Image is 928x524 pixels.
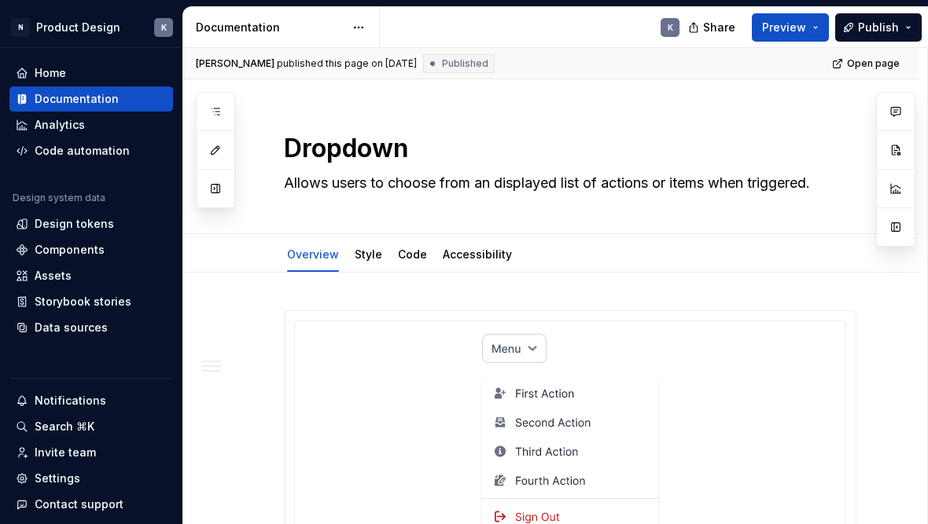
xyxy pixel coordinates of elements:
[3,10,179,44] button: NProduct DesignK
[35,471,80,486] div: Settings
[9,414,173,439] button: Search ⌘K
[9,86,173,112] a: Documentation
[35,143,130,159] div: Code automation
[9,211,173,236] a: Design tokens
[11,18,30,37] div: N
[35,445,96,460] div: Invite team
[9,440,173,465] a: Invite team
[398,247,427,261] a: Code
[9,466,173,491] a: Settings
[35,242,105,258] div: Components
[35,393,106,409] div: Notifications
[9,263,173,288] a: Assets
[436,237,518,270] div: Accessibility
[196,57,274,70] span: [PERSON_NAME]
[35,117,85,133] div: Analytics
[9,112,173,137] a: Analytics
[35,91,119,107] div: Documentation
[287,247,339,261] a: Overview
[281,130,853,167] textarea: Dropdown
[827,53,907,75] a: Open page
[35,419,94,434] div: Search ⌘K
[35,497,123,512] div: Contact support
[762,20,806,35] span: Preview
[348,237,389,270] div: Style
[9,388,173,413] button: Notifications
[35,216,114,232] div: Design tokens
[703,20,735,35] span: Share
[277,57,417,70] div: published this page on [DATE]
[668,21,673,34] div: K
[835,13,922,42] button: Publish
[36,20,120,35] div: Product Design
[9,492,173,517] button: Contact support
[35,320,108,335] div: Data sources
[443,247,512,261] a: Accessibility
[752,13,829,42] button: Preview
[9,315,173,340] a: Data sources
[13,192,105,204] div: Design system data
[9,60,173,86] a: Home
[281,170,853,196] textarea: Allows users to choose from an displayed list of actions or items when triggered.
[680,13,746,42] button: Share
[442,57,488,70] span: Published
[355,247,382,261] a: Style
[196,20,344,35] div: Documentation
[161,21,167,34] div: K
[35,65,66,81] div: Home
[35,268,72,284] div: Assets
[281,237,345,270] div: Overview
[392,237,433,270] div: Code
[9,237,173,262] a: Components
[847,57,900,70] span: Open page
[9,289,173,314] a: Storybook stories
[858,20,899,35] span: Publish
[35,294,131,310] div: Storybook stories
[9,138,173,163] a: Code automation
